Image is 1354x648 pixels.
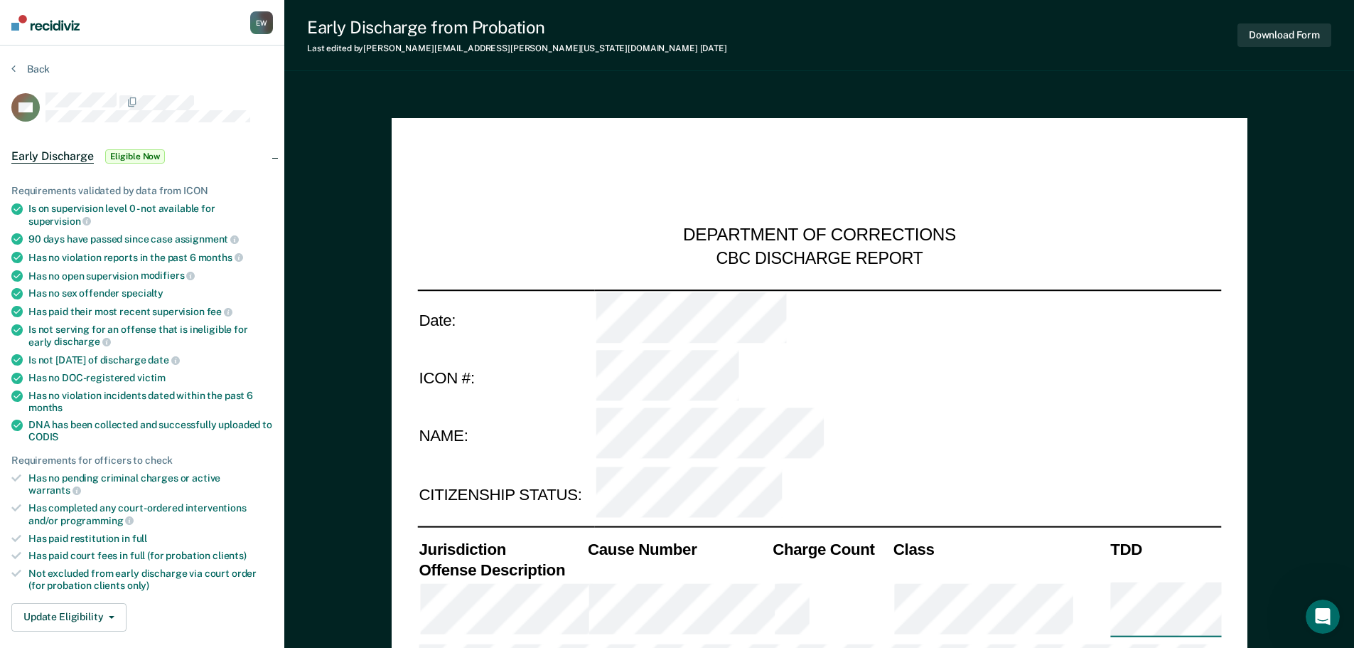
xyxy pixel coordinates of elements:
span: date [148,354,179,366]
div: Has no DOC-registered [28,372,273,384]
img: Recidiviz [11,15,80,31]
span: modifiers [141,270,195,281]
div: Has paid restitution in [28,533,273,545]
span: months [198,252,243,263]
iframe: Intercom live chat [1306,600,1340,634]
span: [DATE] [700,43,727,53]
div: Has no sex offender [28,287,273,299]
span: fee [207,306,232,317]
div: CBC DISCHARGE REPORT [716,248,923,269]
div: DEPARTMENT OF CORRECTIONS [683,225,956,248]
button: Update Eligibility [11,603,127,632]
div: Has no violation reports in the past 6 [28,251,273,264]
span: Early Discharge [11,149,94,164]
div: Not excluded from early discharge via court order (for probation clients [28,568,273,592]
div: Has completed any court-ordered interventions and/or [28,502,273,526]
span: clients) [213,550,247,561]
div: DNA has been collected and successfully uploaded to [28,419,273,443]
div: Is not serving for an offense that is ineligible for early [28,324,273,348]
span: supervision [28,216,91,227]
div: Requirements for officers to check [11,455,273,467]
span: only) [127,580,149,591]
div: 90 days have passed since case [28,233,273,245]
div: Early Discharge from Probation [307,17,727,38]
span: assignment [175,233,239,245]
th: Offense Description [417,560,586,580]
div: Has no pending criminal charges or active [28,472,273,496]
span: full [132,533,147,544]
th: TDD [1109,539,1221,560]
div: Is not [DATE] of discharge [28,354,273,366]
th: Jurisdiction [417,539,586,560]
div: Last edited by [PERSON_NAME][EMAIL_ADDRESS][PERSON_NAME][US_STATE][DOMAIN_NAME] [307,43,727,53]
span: programming [60,515,134,526]
div: Has no open supervision [28,270,273,282]
div: Is on supervision level 0 - not available for [28,203,273,227]
span: specialty [122,287,163,299]
span: Eligible Now [105,149,166,164]
button: EW [250,11,273,34]
span: warrants [28,484,81,496]
td: NAME: [417,407,594,465]
th: Charge Count [771,539,892,560]
th: Cause Number [586,539,770,560]
button: Download Form [1237,23,1331,47]
td: CITIZENSHIP STATUS: [417,465,594,524]
div: Requirements validated by data from ICON [11,185,273,197]
div: Has no violation incidents dated within the past 6 [28,390,273,414]
div: Has paid their most recent supervision [28,305,273,318]
td: Date: [417,290,594,349]
button: Back [11,63,50,75]
div: E W [250,11,273,34]
span: discharge [54,336,111,347]
div: Has paid court fees in full (for probation [28,550,273,562]
span: CODIS [28,431,58,442]
th: Class [891,539,1108,560]
span: victim [137,372,166,383]
td: ICON #: [417,349,594,407]
span: months [28,402,63,413]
